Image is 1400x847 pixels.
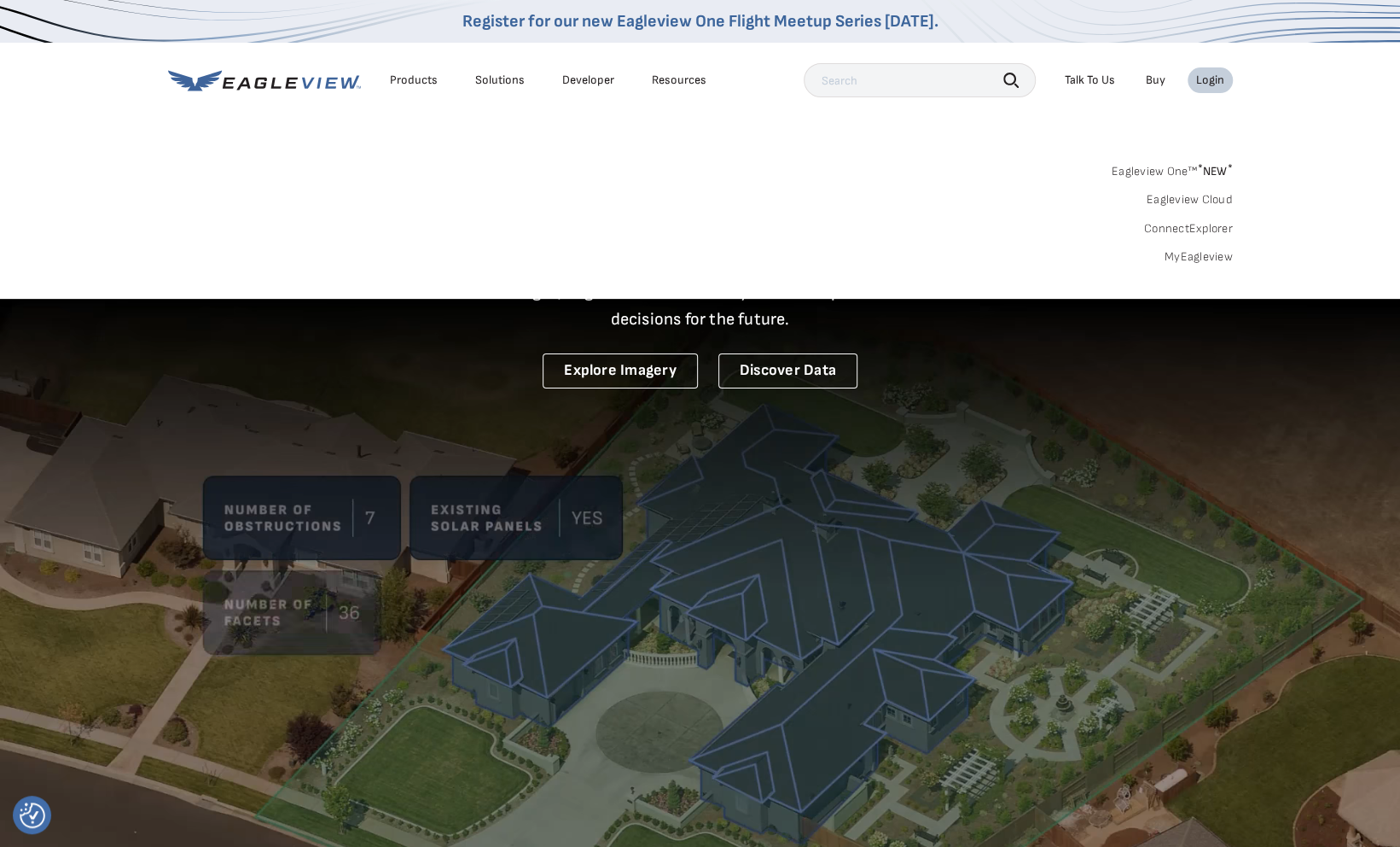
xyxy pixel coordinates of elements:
a: Register for our new Eagleview One Flight Meetup Series [DATE]. [462,11,938,32]
div: Talk To Us [1065,73,1115,88]
a: Developer [562,73,614,88]
a: MyEagleview [1165,249,1233,265]
span: NEW [1197,164,1232,178]
a: Explore Imagery [543,353,698,388]
a: Buy [1146,73,1165,88]
input: Search [804,63,1036,97]
a: ConnectExplorer [1144,221,1233,237]
div: Products [390,73,438,88]
div: Login [1196,73,1224,88]
a: Eagleview One™*NEW* [1112,159,1233,178]
img: Revisit consent button [20,803,45,828]
button: Consent Preferences [20,803,45,828]
a: Eagleview Cloud [1147,192,1233,207]
div: Resources [652,73,706,88]
a: Discover Data [718,353,857,388]
div: Solutions [475,73,525,88]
